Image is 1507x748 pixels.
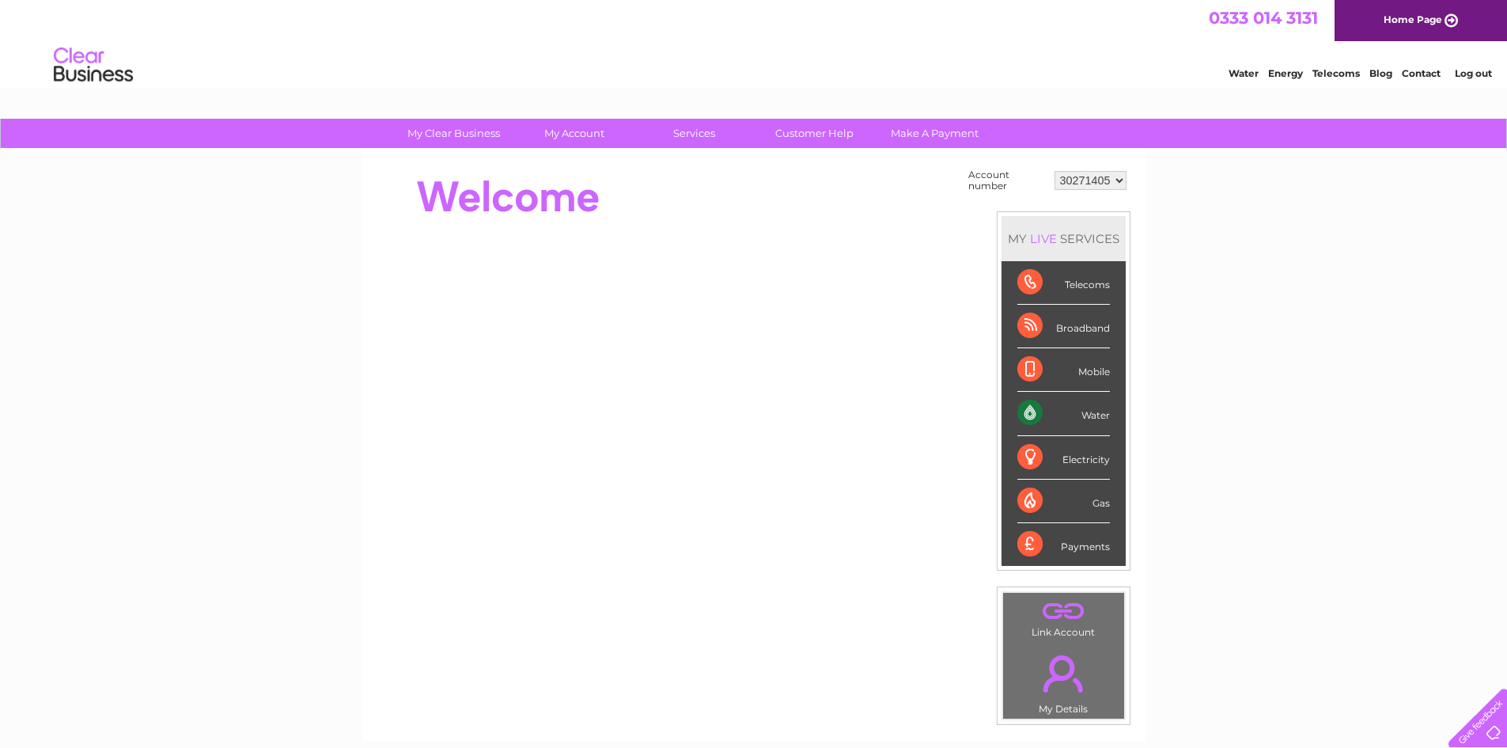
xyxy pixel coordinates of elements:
[1027,231,1060,246] div: LIVE
[1402,67,1441,79] a: Contact
[1017,392,1110,435] div: Water
[1007,646,1120,701] a: .
[964,165,1051,196] td: Account number
[509,119,639,148] a: My Account
[1017,436,1110,480] div: Electricity
[1209,8,1318,28] a: 0333 014 3131
[869,119,1000,148] a: Make A Payment
[1017,480,1110,523] div: Gas
[1268,67,1303,79] a: Energy
[1002,642,1125,720] td: My Details
[749,119,880,148] a: Customer Help
[629,119,759,148] a: Services
[1017,261,1110,305] div: Telecoms
[1017,305,1110,348] div: Broadband
[1017,348,1110,392] div: Mobile
[1002,592,1125,642] td: Link Account
[388,119,519,148] a: My Clear Business
[1455,67,1492,79] a: Log out
[1002,216,1126,261] div: MY SERVICES
[53,41,134,89] img: logo.png
[1229,67,1259,79] a: Water
[381,9,1128,77] div: Clear Business is a trading name of Verastar Limited (registered in [GEOGRAPHIC_DATA] No. 3667643...
[1369,67,1392,79] a: Blog
[1312,67,1360,79] a: Telecoms
[1017,523,1110,566] div: Payments
[1007,597,1120,625] a: .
